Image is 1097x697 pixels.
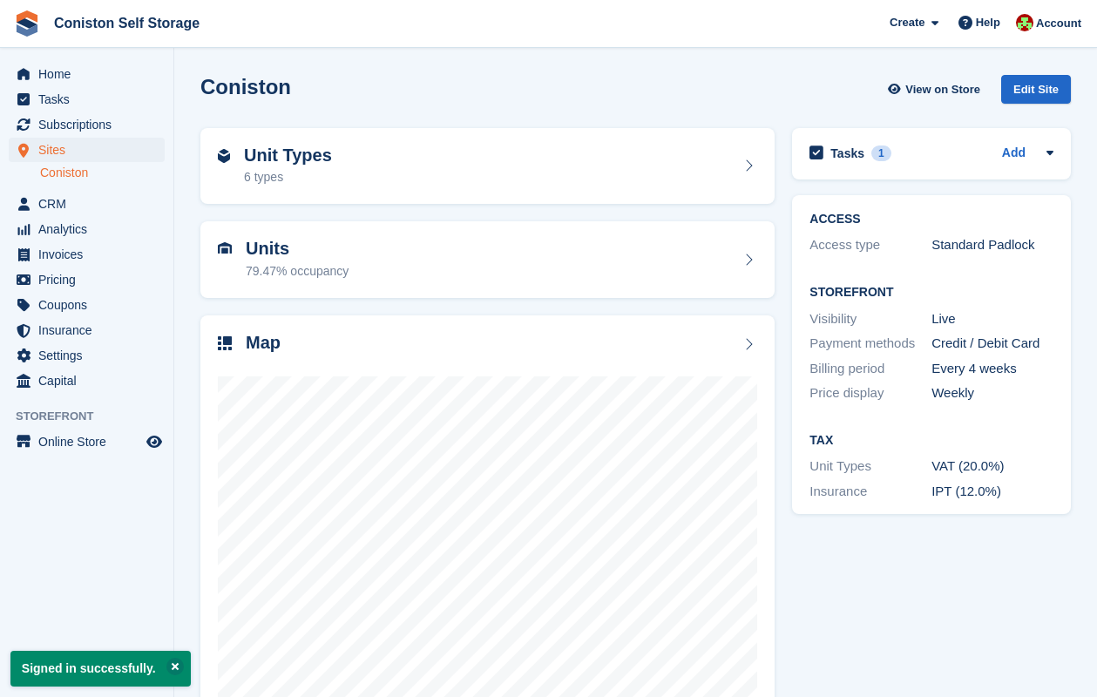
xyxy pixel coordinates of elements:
a: View on Store [885,75,987,104]
span: Online Store [38,430,143,454]
img: unit-type-icn-2b2737a686de81e16bb02015468b77c625bbabd49415b5ef34ead5e3b44a266d.svg [218,149,230,163]
a: menu [9,217,165,241]
img: stora-icon-8386f47178a22dfd0bd8f6a31ec36ba5ce8667c1dd55bd0f319d3a0aa187defe.svg [14,10,40,37]
a: menu [9,343,165,368]
a: menu [9,242,165,267]
span: Tasks [38,87,143,112]
div: Payment methods [809,334,931,354]
span: Account [1036,15,1081,32]
a: menu [9,138,165,162]
a: menu [9,87,165,112]
a: menu [9,62,165,86]
div: Credit / Debit Card [931,334,1053,354]
span: Sites [38,138,143,162]
span: Help [976,14,1000,31]
a: menu [9,430,165,454]
div: Insurance [809,482,931,502]
span: Invoices [38,242,143,267]
a: menu [9,112,165,137]
img: unit-icn-7be61d7bf1b0ce9d3e12c5938cc71ed9869f7b940bace4675aadf7bd6d80202e.svg [218,242,232,254]
a: Units 79.47% occupancy [200,221,775,298]
span: Storefront [16,408,173,425]
div: Unit Types [809,457,931,477]
div: Edit Site [1001,75,1071,104]
a: Add [1002,144,1026,164]
div: Live [931,309,1053,329]
span: Home [38,62,143,86]
span: Insurance [38,318,143,342]
a: menu [9,369,165,393]
a: menu [9,318,165,342]
span: Subscriptions [38,112,143,137]
div: 1 [871,145,891,161]
div: Weekly [931,383,1053,403]
a: menu [9,293,165,317]
img: Richard Richardson [1016,14,1033,31]
h2: Tasks [830,145,864,161]
div: Visibility [809,309,931,329]
a: Edit Site [1001,75,1071,111]
span: Coupons [38,293,143,317]
h2: Map [246,333,281,353]
a: menu [9,267,165,292]
div: 79.47% occupancy [246,262,349,281]
h2: Tax [809,434,1053,448]
p: Signed in successfully. [10,651,191,687]
span: Settings [38,343,143,368]
a: menu [9,192,165,216]
h2: Coniston [200,75,291,98]
h2: Storefront [809,286,1053,300]
a: Unit Types 6 types [200,128,775,205]
div: Every 4 weeks [931,359,1053,379]
span: Capital [38,369,143,393]
span: View on Store [905,81,980,98]
span: Create [890,14,924,31]
h2: ACCESS [809,213,1053,227]
div: Price display [809,383,931,403]
div: Standard Padlock [931,235,1053,255]
a: Coniston [40,165,165,181]
h2: Units [246,239,349,259]
h2: Unit Types [244,145,332,166]
div: Access type [809,235,931,255]
img: map-icn-33ee37083ee616e46c38cad1a60f524a97daa1e2b2c8c0bc3eb3415660979fc1.svg [218,336,232,350]
div: VAT (20.0%) [931,457,1053,477]
div: Billing period [809,359,931,379]
span: Analytics [38,217,143,241]
a: Preview store [144,431,165,452]
div: 6 types [244,168,332,186]
div: IPT (12.0%) [931,482,1053,502]
span: CRM [38,192,143,216]
span: Pricing [38,267,143,292]
a: Coniston Self Storage [47,9,207,37]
